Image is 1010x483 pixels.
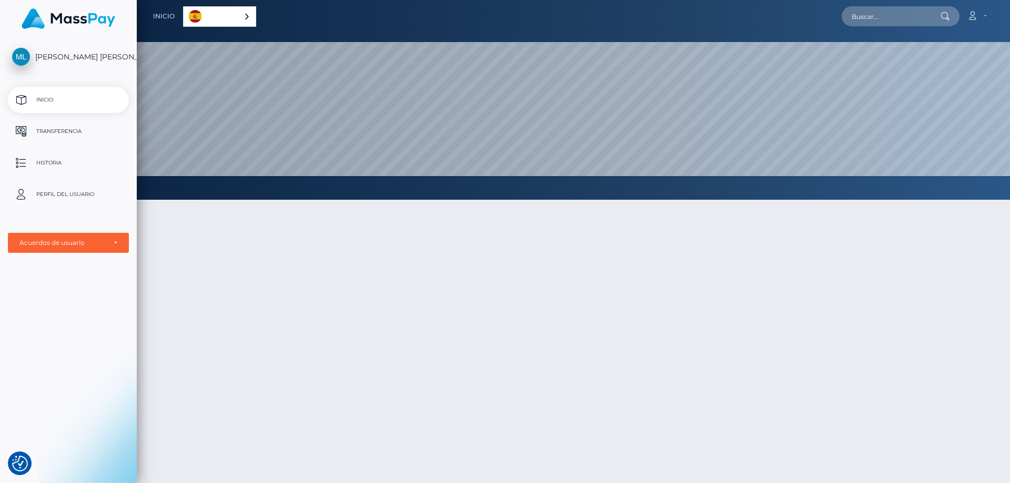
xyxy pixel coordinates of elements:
p: Perfil del usuario [12,187,125,202]
span: [PERSON_NAME] [PERSON_NAME] [8,52,129,61]
p: Historia [12,155,125,171]
p: Inicio [12,92,125,108]
input: Buscar... [842,6,941,26]
a: Español [184,7,256,26]
img: Revisit consent button [12,456,28,471]
button: Acuerdos de usuario [8,233,129,253]
div: Acuerdos de usuario [19,239,106,247]
p: Transferencia [12,124,125,139]
aside: Language selected: Español [183,6,256,27]
a: Inicio [153,5,175,27]
a: Perfil del usuario [8,181,129,208]
a: Inicio [8,87,129,113]
button: Consent Preferences [12,456,28,471]
div: Language [183,6,256,27]
a: Transferencia [8,118,129,145]
a: Historia [8,150,129,176]
img: MassPay [22,8,115,29]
